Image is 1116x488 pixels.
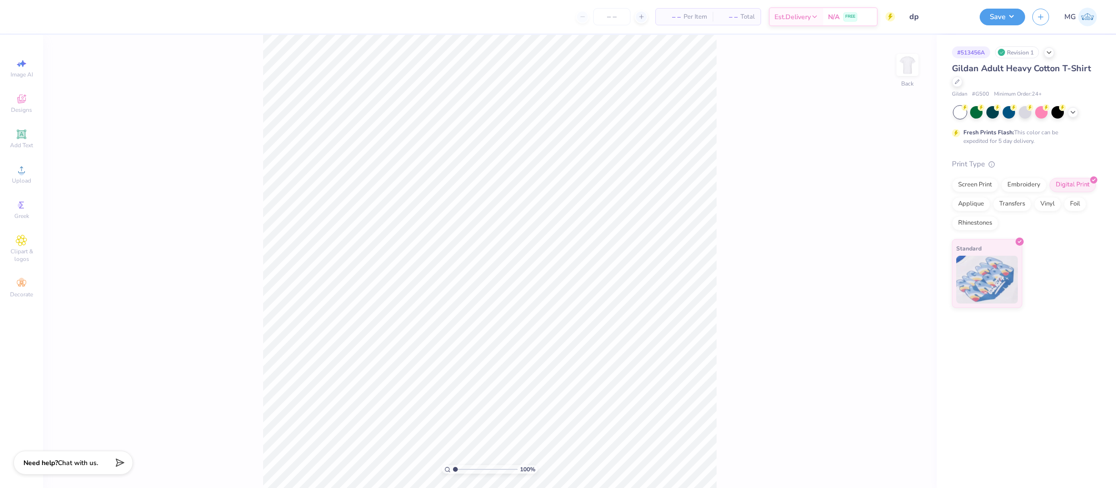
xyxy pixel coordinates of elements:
[740,12,755,22] span: Total
[952,159,1097,170] div: Print Type
[993,197,1031,211] div: Transfers
[1064,11,1076,22] span: MG
[952,197,990,211] div: Applique
[10,141,33,149] span: Add Text
[774,12,811,22] span: Est. Delivery
[520,465,535,474] span: 100 %
[5,248,38,263] span: Clipart & logos
[1064,197,1086,211] div: Foil
[58,458,98,467] span: Chat with us.
[718,12,738,22] span: – –
[1050,178,1096,192] div: Digital Print
[593,8,630,25] input: – –
[952,90,967,98] span: Gildan
[952,216,998,230] div: Rhinestones
[12,177,31,184] span: Upload
[1064,8,1097,26] a: MG
[956,243,982,253] span: Standard
[11,71,33,78] span: Image AI
[995,46,1039,58] div: Revision 1
[1078,8,1097,26] img: Mary Grace
[1001,178,1047,192] div: Embroidery
[963,128,1081,145] div: This color can be expedited for 5 day delivery.
[952,46,990,58] div: # 513456A
[14,212,29,220] span: Greek
[994,90,1042,98] span: Minimum Order: 24 +
[684,12,707,22] span: Per Item
[902,7,972,26] input: Untitled Design
[23,458,58,467] strong: Need help?
[10,291,33,298] span: Decorate
[952,63,1091,74] span: Gildan Adult Heavy Cotton T-Shirt
[898,55,917,75] img: Back
[1034,197,1061,211] div: Vinyl
[972,90,989,98] span: # G500
[828,12,840,22] span: N/A
[901,79,914,88] div: Back
[11,106,32,114] span: Designs
[963,129,1014,136] strong: Fresh Prints Flash:
[952,178,998,192] div: Screen Print
[956,256,1018,304] img: Standard
[845,13,855,20] span: FREE
[980,9,1025,25] button: Save
[662,12,681,22] span: – –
